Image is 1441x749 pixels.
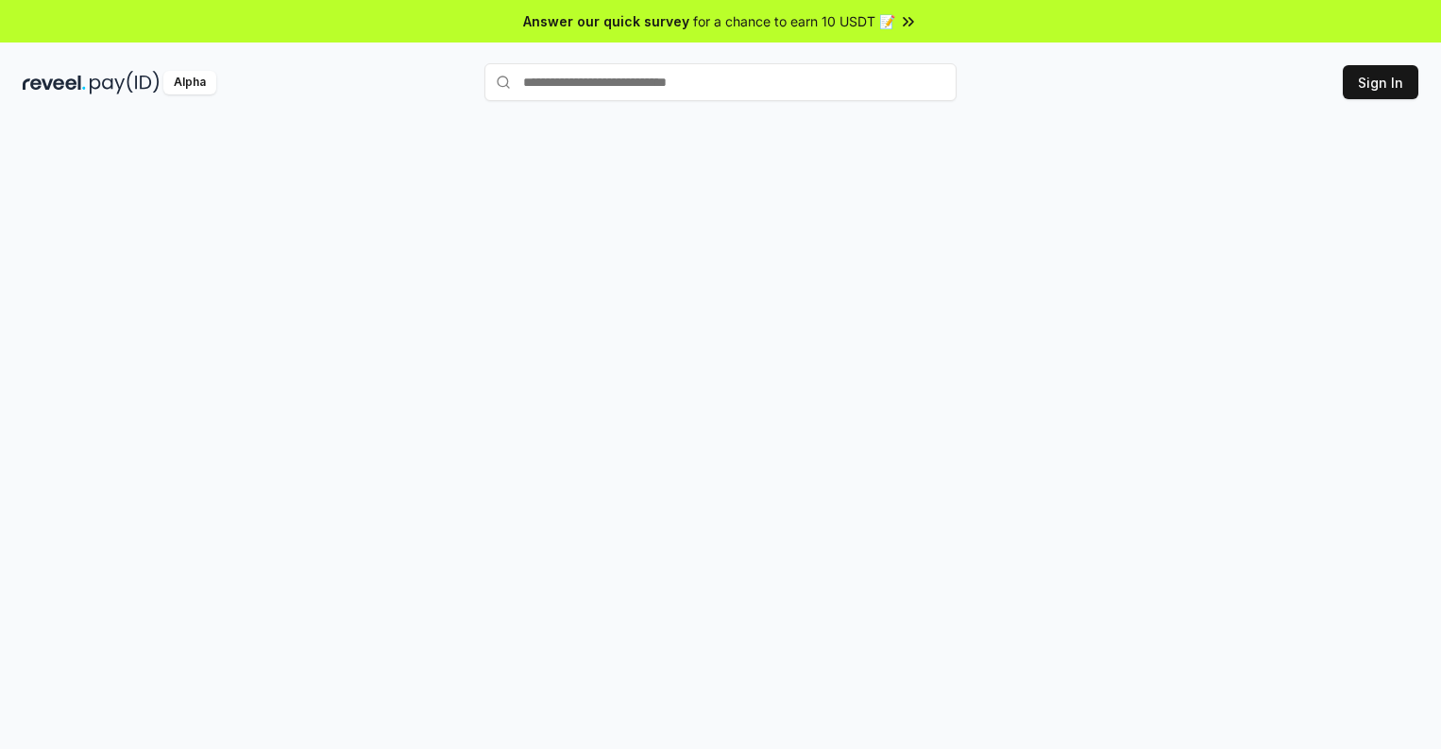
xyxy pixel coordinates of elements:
[90,71,160,94] img: pay_id
[523,11,689,31] span: Answer our quick survey
[23,71,86,94] img: reveel_dark
[163,71,216,94] div: Alpha
[693,11,895,31] span: for a chance to earn 10 USDT 📝
[1343,65,1418,99] button: Sign In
